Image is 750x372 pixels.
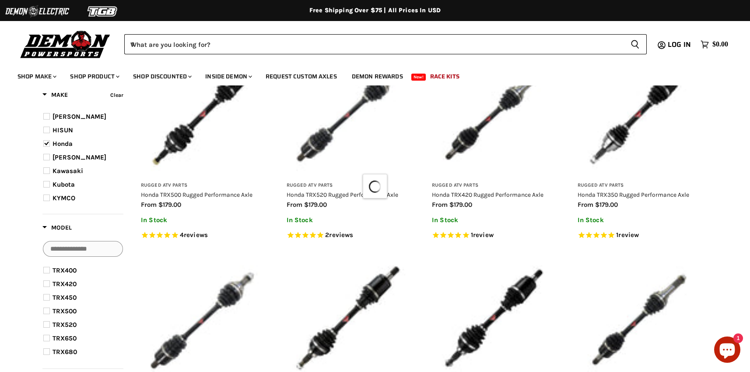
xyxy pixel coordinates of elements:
span: TRX520 [53,321,77,329]
a: Request Custom Axles [259,67,343,85]
span: New! [411,74,426,81]
img: TGB Logo 2 [70,3,136,20]
span: Rated 5.0 out of 5 stars 1 reviews [432,231,556,240]
h3: Rugged ATV Parts [141,182,265,189]
img: Demon Powersports [18,28,113,60]
span: reviews [329,231,353,239]
button: Filter by Make [42,91,68,102]
a: Shop Discounted [126,67,197,85]
span: $179.00 [304,201,327,209]
span: review [618,231,639,239]
span: from [141,201,157,209]
span: TRX400 [53,266,77,274]
span: $179.00 [158,201,181,209]
span: KYMCO [53,194,75,202]
a: Inside Demon [199,67,257,85]
p: In Stock [287,216,410,224]
span: Model [42,224,72,231]
span: from [578,201,593,209]
a: Shop Product [63,67,125,85]
a: $0.00 [696,38,732,51]
span: TRX650 [53,334,77,342]
h3: Rugged ATV Parts [432,182,556,189]
span: Log in [668,39,691,50]
a: Log in [664,41,696,49]
span: from [432,201,448,209]
span: Rated 5.0 out of 5 stars 4 reviews [141,231,265,240]
img: Demon Electric Logo 2 [4,3,70,20]
img: Honda TRX520 Rugged Performance Axle [287,52,410,176]
span: [PERSON_NAME] [53,113,106,120]
div: Free Shipping Over $75 | All Prices In USD [25,7,725,14]
ul: Main menu [11,64,726,85]
form: Product [124,34,647,54]
p: In Stock [141,216,265,224]
span: 1 reviews [616,231,639,239]
button: Clear filter by Make [108,90,123,102]
span: TRX420 [53,280,77,288]
input: When autocomplete results are available use up and down arrows to review and enter to select [124,34,624,54]
span: $179.00 [595,201,618,209]
img: Honda TRX350 Rugged Performance Axle [578,52,701,176]
span: 4 reviews [180,231,208,239]
span: from [287,201,302,209]
span: reviews [184,231,208,239]
p: In Stock [432,216,556,224]
a: Honda TRX500 Rugged Performance Axle [141,191,252,198]
h3: Rugged ATV Parts [287,182,410,189]
span: Rated 5.0 out of 5 stars 2 reviews [287,231,410,240]
a: Honda TRX520 Rugged Performance Axle [287,191,398,198]
button: Search [624,34,647,54]
a: Race Kits [424,67,466,85]
p: In Stock [578,216,701,224]
span: 2 reviews [325,231,353,239]
span: Rated 5.0 out of 5 stars 1 reviews [578,231,701,240]
input: Search Options [43,241,123,257]
span: TRX500 [53,307,77,315]
h3: Rugged ATV Parts [578,182,701,189]
span: HISUN [53,126,73,134]
span: TRX450 [53,294,77,301]
inbox-online-store-chat: Shopify online store chat [711,337,743,365]
span: Kubota [53,181,75,188]
a: Honda TRX420 Rugged Performance Axle [432,191,543,198]
span: [PERSON_NAME] [53,153,106,161]
img: Honda TRX500 Rugged Performance Axle [141,52,265,176]
a: Demon Rewards [345,67,410,85]
span: 1 reviews [471,231,494,239]
span: $179.00 [449,201,472,209]
img: Honda TRX420 Rugged Performance Axle [432,52,556,176]
button: Filter by Model [42,223,72,234]
span: $0.00 [712,40,728,49]
span: TRX680 [53,348,77,356]
span: Make [42,91,68,99]
a: Honda TRX350 Rugged Performance Axle [578,191,689,198]
span: Kawasaki [53,167,83,175]
a: Shop Make [11,67,62,85]
span: review [473,231,494,239]
span: Honda [53,140,73,148]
